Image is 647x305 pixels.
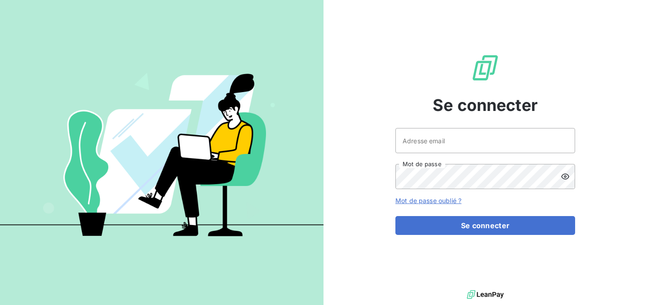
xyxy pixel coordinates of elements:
span: Se connecter [433,93,538,117]
img: logo [467,288,504,301]
button: Se connecter [395,216,575,235]
img: Logo LeanPay [471,53,500,82]
a: Mot de passe oublié ? [395,197,461,204]
input: placeholder [395,128,575,153]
